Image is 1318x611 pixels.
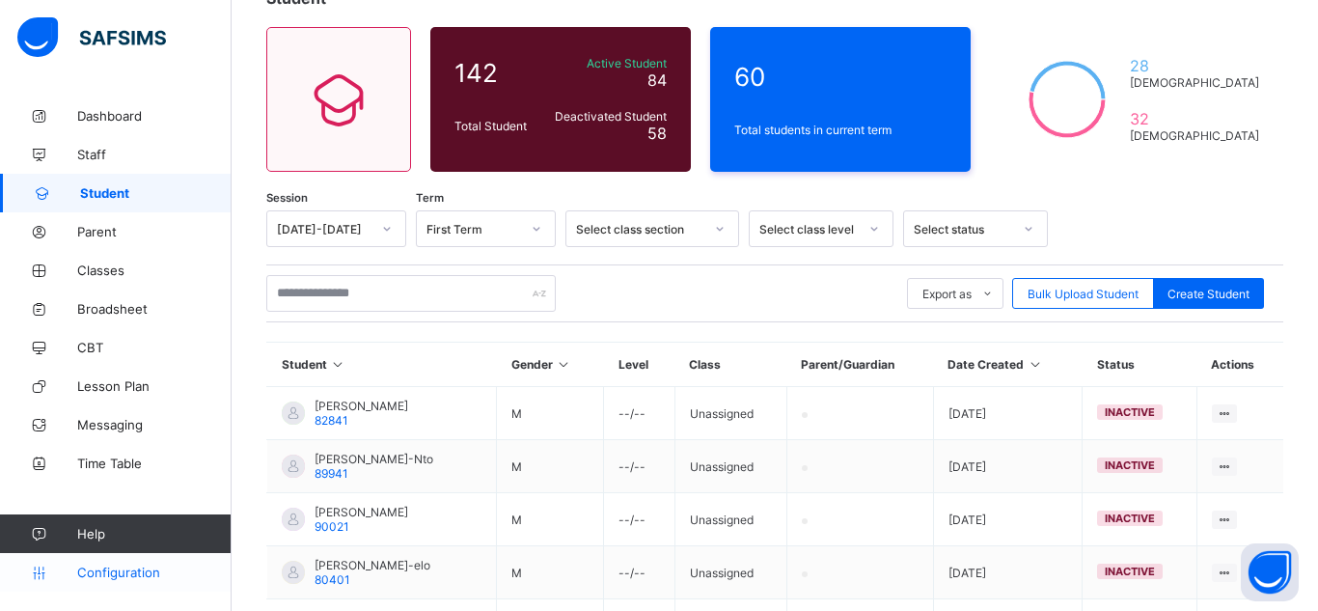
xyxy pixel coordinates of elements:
[1105,458,1155,472] span: inactive
[922,287,972,301] span: Export as
[454,58,539,88] span: 142
[315,399,408,413] span: [PERSON_NAME]
[734,62,947,92] span: 60
[674,440,786,493] td: Unassigned
[1027,357,1043,372] i: Sort in Ascending Order
[933,546,1082,599] td: [DATE]
[674,546,786,599] td: Unassigned
[604,387,674,440] td: --/--
[277,222,371,236] div: [DATE]-[DATE]
[786,343,933,387] th: Parent/Guardian
[77,147,232,162] span: Staff
[604,440,674,493] td: --/--
[1130,109,1259,128] span: 32
[604,493,674,546] td: --/--
[77,526,231,542] span: Help
[17,17,166,58] img: safsims
[315,519,349,534] span: 90021
[759,222,858,236] div: Select class level
[315,558,430,572] span: [PERSON_NAME]-elo
[1130,128,1259,143] span: [DEMOGRAPHIC_DATA]
[77,301,232,317] span: Broadsheet
[933,493,1082,546] td: [DATE]
[933,387,1082,440] td: [DATE]
[674,387,786,440] td: Unassigned
[77,108,232,124] span: Dashboard
[315,413,348,428] span: 82841
[1028,287,1139,301] span: Bulk Upload Student
[1105,512,1155,525] span: inactive
[77,378,232,394] span: Lesson Plan
[315,505,408,519] span: [PERSON_NAME]
[315,572,350,587] span: 80401
[734,123,947,137] span: Total students in current term
[1241,543,1299,601] button: Open asap
[77,263,232,278] span: Classes
[549,56,667,70] span: Active Student
[604,343,674,387] th: Level
[77,417,232,432] span: Messaging
[77,456,232,471] span: Time Table
[549,109,667,124] span: Deactivated Student
[315,466,348,481] span: 89941
[604,546,674,599] td: --/--
[1130,75,1259,90] span: [DEMOGRAPHIC_DATA]
[497,440,604,493] td: M
[556,357,572,372] i: Sort in Ascending Order
[416,191,444,205] span: Term
[647,124,667,143] span: 58
[497,387,604,440] td: M
[77,565,231,580] span: Configuration
[266,191,308,205] span: Session
[1167,287,1249,301] span: Create Student
[497,493,604,546] td: M
[497,546,604,599] td: M
[914,222,1012,236] div: Select status
[267,343,497,387] th: Student
[80,185,232,201] span: Student
[576,222,703,236] div: Select class section
[330,357,346,372] i: Sort in Ascending Order
[674,343,786,387] th: Class
[77,340,232,355] span: CBT
[647,70,667,90] span: 84
[1105,565,1155,578] span: inactive
[426,222,520,236] div: First Term
[1083,343,1197,387] th: Status
[77,224,232,239] span: Parent
[1196,343,1283,387] th: Actions
[674,493,786,546] td: Unassigned
[315,452,433,466] span: [PERSON_NAME]-Nto
[933,440,1082,493] td: [DATE]
[497,343,604,387] th: Gender
[1130,56,1259,75] span: 28
[1105,405,1155,419] span: inactive
[450,114,544,138] div: Total Student
[933,343,1082,387] th: Date Created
